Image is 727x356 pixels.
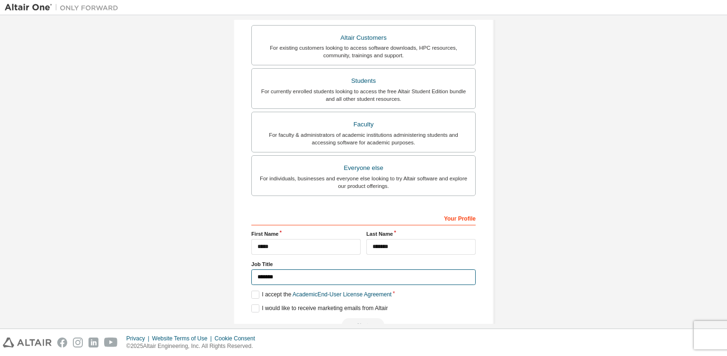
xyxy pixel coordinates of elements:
[89,338,98,347] img: linkedin.svg
[251,210,476,225] div: Your Profile
[257,131,470,146] div: For faculty & administrators of academic institutions administering students and accessing softwa...
[293,291,391,298] a: Academic End-User License Agreement
[104,338,118,347] img: youtube.svg
[73,338,83,347] img: instagram.svg
[152,335,214,342] div: Website Terms of Use
[126,342,261,350] p: © 2025 Altair Engineering, Inc. All Rights Reserved.
[251,291,391,299] label: I accept the
[251,304,388,312] label: I would like to receive marketing emails from Altair
[126,335,152,342] div: Privacy
[257,175,470,190] div: For individuals, businesses and everyone else looking to try Altair software and explore our prod...
[257,31,470,44] div: Altair Customers
[257,44,470,59] div: For existing customers looking to access software downloads, HPC resources, community, trainings ...
[257,74,470,88] div: Students
[257,161,470,175] div: Everyone else
[251,230,361,238] label: First Name
[366,230,476,238] label: Last Name
[251,260,476,268] label: Job Title
[57,338,67,347] img: facebook.svg
[257,88,470,103] div: For currently enrolled students looking to access the free Altair Student Edition bundle and all ...
[257,118,470,131] div: Faculty
[214,335,260,342] div: Cookie Consent
[3,338,52,347] img: altair_logo.svg
[251,318,476,332] div: Read and acccept EULA to continue
[5,3,123,12] img: Altair One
